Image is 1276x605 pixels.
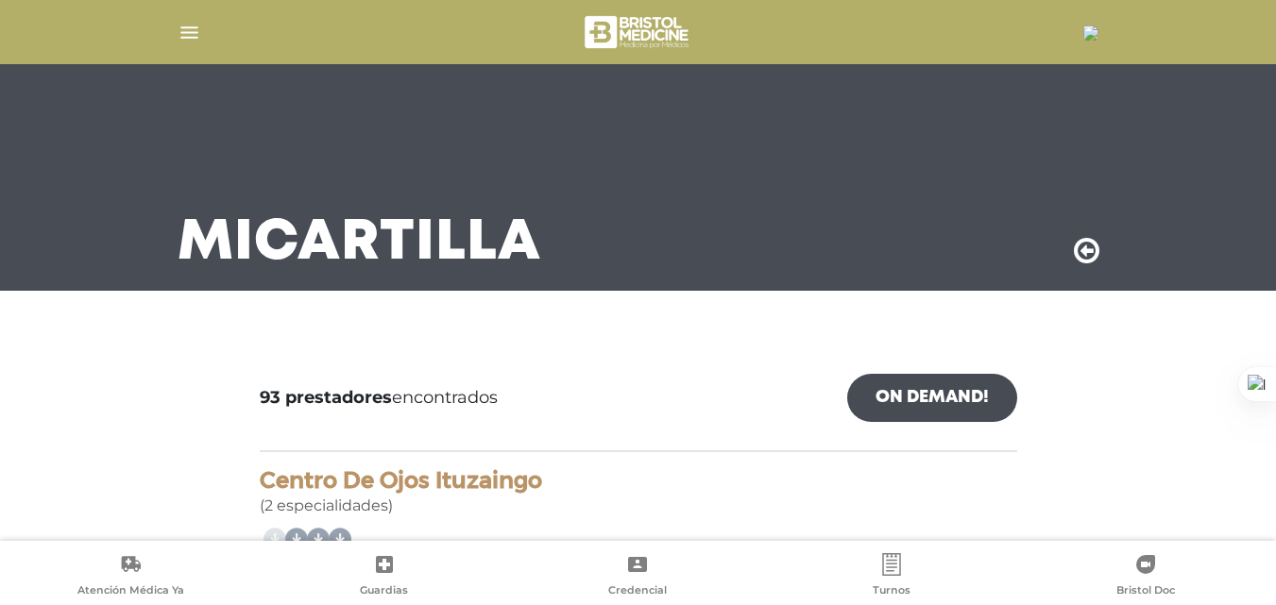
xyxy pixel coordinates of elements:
a: Atención Médica Ya [4,553,258,601]
a: Guardias [258,553,512,601]
div: (2 especialidades) [260,467,1017,517]
span: encontrados [260,385,498,411]
img: 39300 [1083,25,1098,41]
b: 93 prestadores [260,387,392,408]
img: bristol-medicine-blanco.png [582,9,694,55]
span: Atención Médica Ya [77,583,184,600]
img: Cober_menu-lines-white.svg [178,21,201,44]
a: Credencial [511,553,765,601]
h4: Centro De Ojos Ituzaingo [260,467,1017,495]
a: On Demand! [847,374,1017,422]
span: Credencial [608,583,667,600]
a: Bristol Doc [1018,553,1272,601]
span: Guardias [360,583,408,600]
span: Turnos [873,583,910,600]
span: Bristol Doc [1116,583,1175,600]
h3: Mi Cartilla [178,219,541,268]
a: Turnos [765,553,1019,601]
